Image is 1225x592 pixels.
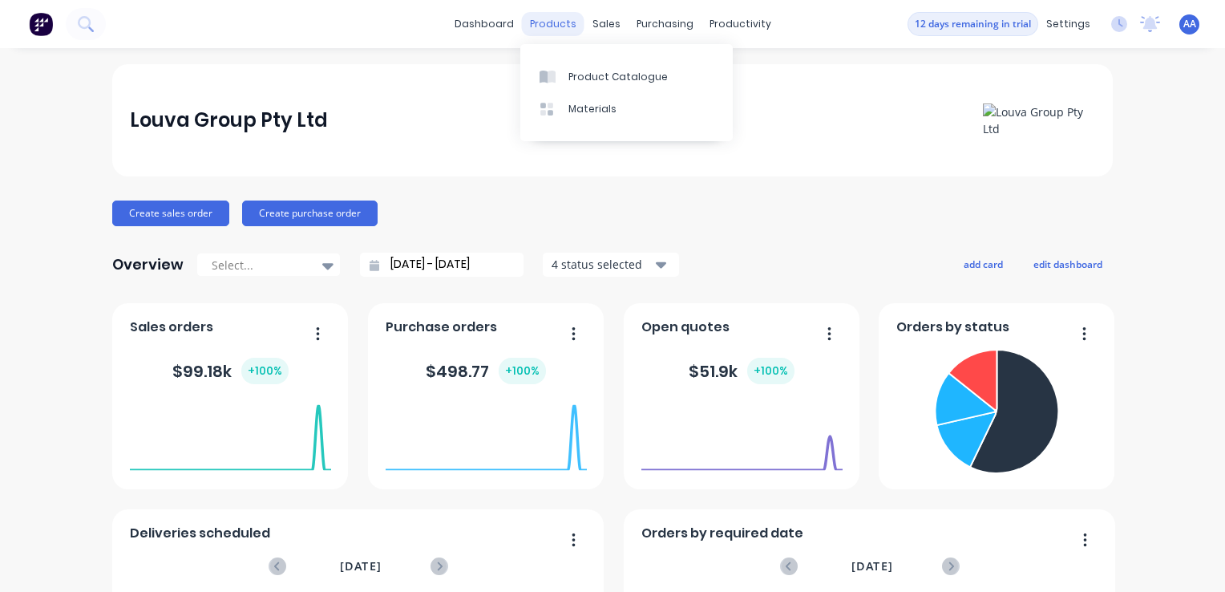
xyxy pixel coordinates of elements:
[386,318,497,337] span: Purchase orders
[520,93,733,125] a: Materials
[851,558,893,575] span: [DATE]
[552,256,653,273] div: 4 status selected
[447,12,522,36] a: dashboard
[701,12,779,36] div: productivity
[747,358,794,384] div: + 100 %
[568,102,617,116] div: Materials
[1038,12,1098,36] div: settings
[1023,253,1113,274] button: edit dashboard
[520,60,733,92] a: Product Catalogue
[426,358,546,384] div: $ 498.77
[522,12,584,36] div: products
[112,249,184,281] div: Overview
[641,318,730,337] span: Open quotes
[130,104,328,136] div: Louva Group Pty Ltd
[568,70,668,84] div: Product Catalogue
[896,318,1009,337] span: Orders by status
[689,358,794,384] div: $ 51.9k
[112,201,229,226] button: Create sales order
[1183,17,1196,31] span: AA
[499,358,546,384] div: + 100 %
[584,12,629,36] div: sales
[983,103,1095,137] img: Louva Group Pty Ltd
[641,524,803,543] span: Orders by required date
[340,558,382,575] span: [DATE]
[29,12,53,36] img: Factory
[130,318,213,337] span: Sales orders
[172,358,289,384] div: $ 99.18k
[629,12,701,36] div: purchasing
[953,253,1013,274] button: add card
[908,12,1038,36] button: 12 days remaining in trial
[242,201,378,226] button: Create purchase order
[543,253,679,277] button: 4 status selected
[241,358,289,384] div: + 100 %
